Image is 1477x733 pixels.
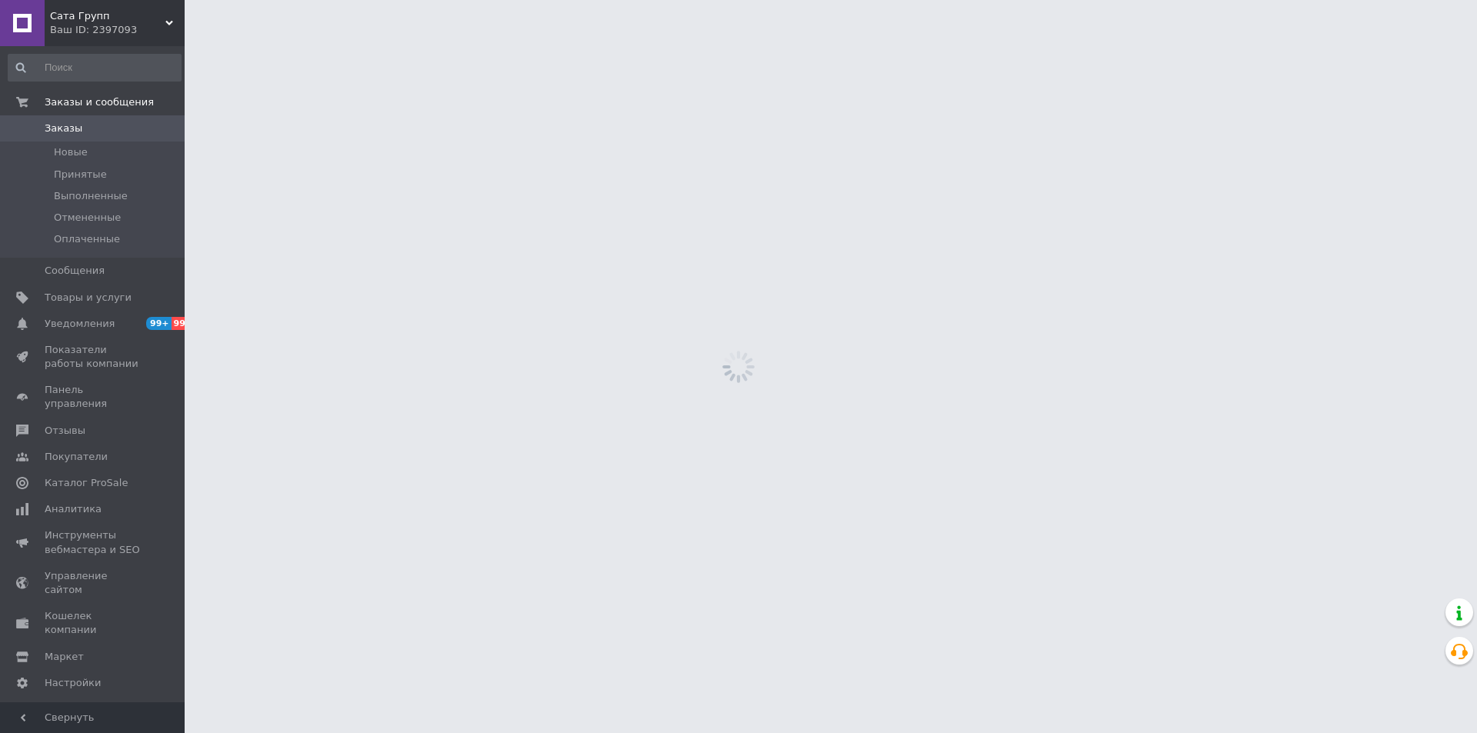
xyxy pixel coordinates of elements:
[45,317,115,331] span: Уведомления
[45,383,142,411] span: Панель управления
[50,9,165,23] span: Сата Групп
[45,424,85,438] span: Отзывы
[45,569,142,597] span: Управление сайтом
[8,54,182,82] input: Поиск
[45,264,105,278] span: Сообщения
[146,317,172,330] span: 99+
[54,168,107,182] span: Принятые
[45,502,102,516] span: Аналитика
[54,211,121,225] span: Отмененные
[45,476,128,490] span: Каталог ProSale
[45,291,132,305] span: Товары и услуги
[54,189,128,203] span: Выполненные
[45,343,142,371] span: Показатели работы компании
[172,317,197,330] span: 99+
[50,23,185,37] div: Ваш ID: 2397093
[45,450,108,464] span: Покупатели
[45,650,84,664] span: Маркет
[45,676,101,690] span: Настройки
[45,528,142,556] span: Инструменты вебмастера и SEO
[45,122,82,135] span: Заказы
[45,609,142,637] span: Кошелек компании
[54,145,88,159] span: Новые
[54,232,120,246] span: Оплаченные
[45,95,154,109] span: Заказы и сообщения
